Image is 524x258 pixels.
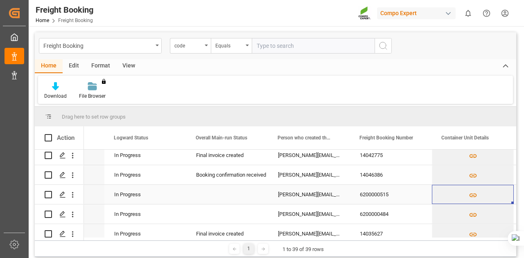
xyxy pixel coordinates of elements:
[196,224,258,243] div: Final invoice created
[350,165,432,184] div: 14046386
[170,38,211,54] button: open menu
[268,165,350,184] div: [PERSON_NAME][EMAIL_ADDRESS][PERSON_NAME][DOMAIN_NAME]
[268,224,350,243] div: [PERSON_NAME][EMAIL_ADDRESS][PERSON_NAME][DOMAIN_NAME]
[459,4,477,22] button: show 0 new notifications
[350,224,432,243] div: 14035627
[278,135,332,141] span: Person who created the Object Mail Address
[282,245,324,254] div: 1 to 39 of 39 rows
[196,146,258,165] div: Final invoice created
[114,166,176,184] div: In Progress
[350,146,432,165] div: 14042775
[350,204,432,224] div: 6200000484
[35,165,84,185] div: Press SPACE to select this row.
[35,146,84,165] div: Press SPACE to select this row.
[477,4,496,22] button: Help Center
[43,40,153,50] div: Freight Booking
[35,59,63,73] div: Home
[114,185,176,204] div: In Progress
[244,244,254,254] div: 1
[211,38,252,54] button: open menu
[252,38,375,54] input: Type to search
[35,204,84,224] div: Press SPACE to select this row.
[215,40,243,49] div: Equals
[375,38,392,54] button: search button
[114,205,176,224] div: In Progress
[268,146,350,165] div: [PERSON_NAME][EMAIL_ADDRESS][PERSON_NAME][DOMAIN_NAME]
[63,59,85,73] div: Edit
[196,166,258,184] div: Booking confirmation received
[114,135,148,141] span: Logward Status
[268,185,350,204] div: [PERSON_NAME][EMAIL_ADDRESS][PERSON_NAME][DOMAIN_NAME]
[196,135,247,141] span: Overall Main-run Status
[44,92,67,100] div: Download
[268,204,350,224] div: [PERSON_NAME][EMAIL_ADDRESS][PERSON_NAME][DOMAIN_NAME]
[39,38,162,54] button: open menu
[174,40,202,49] div: code
[57,134,75,141] div: Action
[116,59,141,73] div: View
[359,135,413,141] span: Freight Booking Number
[85,59,116,73] div: Format
[377,5,459,21] button: Compo Expert
[62,114,126,120] span: Drag here to set row groups
[377,7,456,19] div: Compo Expert
[350,185,432,204] div: 6200000515
[114,224,176,243] div: In Progress
[114,146,176,165] div: In Progress
[35,224,84,244] div: Press SPACE to select this row.
[441,135,489,141] span: Container Unit Details
[35,185,84,204] div: Press SPACE to select this row.
[36,18,49,23] a: Home
[358,6,371,20] img: Screenshot%202023-09-29%20at%2010.02.21.png_1712312052.png
[36,4,93,16] div: Freight Booking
